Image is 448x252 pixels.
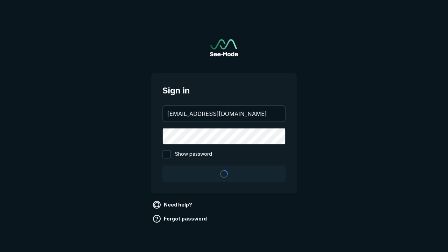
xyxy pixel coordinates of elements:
a: Go to sign in [210,39,238,56]
input: your@email.com [163,106,285,121]
a: Forgot password [151,213,210,224]
a: Need help? [151,199,195,210]
span: Sign in [162,84,286,97]
span: Show password [175,150,212,159]
img: See-Mode Logo [210,39,238,56]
